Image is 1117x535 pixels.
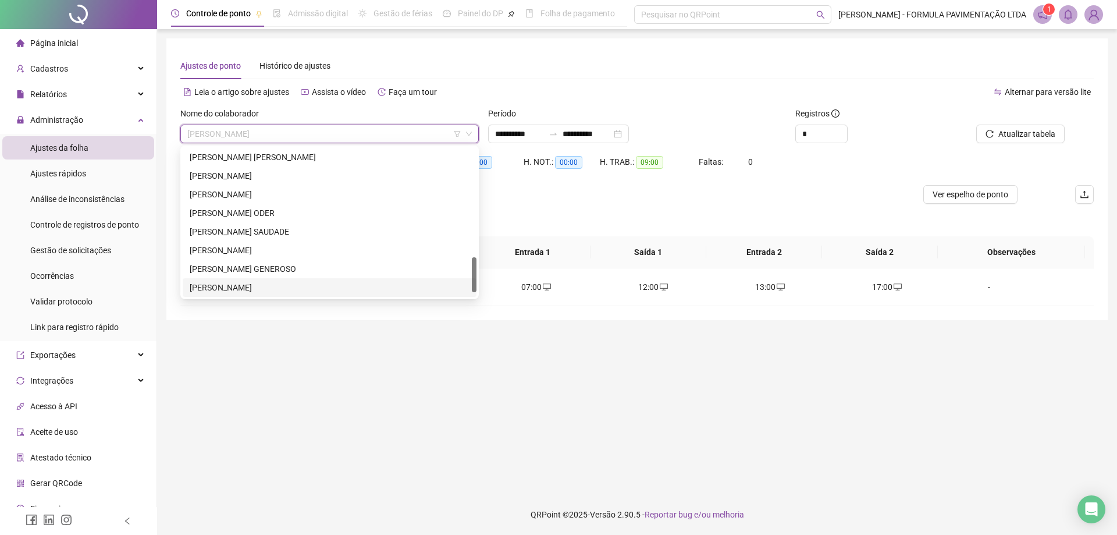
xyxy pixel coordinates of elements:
span: Faltas: [699,157,725,166]
span: Ver espelho de ponto [933,188,1008,201]
footer: QRPoint © 2025 - 2.90.5 - [157,494,1117,535]
span: clock-circle [171,9,179,17]
span: desktop [659,283,668,291]
span: upload [1080,190,1089,199]
div: H. NOT.: [524,155,600,169]
span: Versão [590,510,616,519]
span: desktop [542,283,551,291]
span: Gestão de solicitações [30,246,111,255]
span: Alternar para versão lite [1005,87,1091,97]
span: Cadastros [30,64,68,73]
div: [PERSON_NAME] GENEROSO [190,263,469,275]
span: swap-right [549,129,558,139]
span: Controle de registros de ponto [30,220,139,229]
span: sun [358,9,367,17]
div: [PERSON_NAME] [190,281,469,294]
span: home [16,39,24,47]
span: 0 [748,157,753,166]
span: dollar [16,505,24,513]
span: youtube [301,88,309,96]
span: Aceite de uso [30,427,78,437]
span: book [525,9,533,17]
span: swap [994,88,1002,96]
div: - [955,281,1023,293]
span: pushpin [508,10,515,17]
span: export [16,351,24,359]
span: Ajustes de ponto [180,61,241,70]
span: 00:00 [555,156,582,169]
span: Página inicial [30,38,78,48]
div: [PERSON_NAME] [190,244,469,257]
div: PAULO YAGO DIAS ODER [183,204,476,222]
span: search [816,10,825,19]
span: left [123,517,131,525]
span: Observações [947,246,1076,258]
span: desktop [776,283,785,291]
span: Exportações [30,350,76,360]
span: Atualizar tabela [998,127,1055,140]
span: dashboard [443,9,451,17]
span: Leia o artigo sobre ajustes [194,87,289,97]
span: lock [16,116,24,124]
div: SANDRO SANTOS DA COSTA [183,278,476,297]
label: Período [488,107,524,120]
div: [PERSON_NAME] [PERSON_NAME] [190,151,469,164]
div: [PERSON_NAME] [190,169,469,182]
div: MIQUEIAS MARTINS ARECO VALDEZ [183,148,476,166]
span: Folha de pagamento [540,9,615,18]
label: Nome do colaborador [180,107,266,120]
div: 17:00 [838,281,936,293]
span: [PERSON_NAME] - FORMULA PAVIMENTAÇÃO LTDA [838,8,1026,21]
div: PAULO SERGIO GOMES ESPINOSA [183,185,476,204]
span: audit [16,428,24,436]
div: NELSON WINSKI NUNES [183,166,476,185]
img: 84187 [1085,6,1102,23]
span: linkedin [43,514,55,526]
div: RAFAEL RODRIGUES SAUDADE [183,222,476,241]
span: 09:00 [636,156,663,169]
th: Observações [938,236,1085,268]
span: qrcode [16,479,24,487]
div: Open Intercom Messenger [1077,495,1105,523]
span: Faça um tour [389,87,437,97]
span: Reportar bug e/ou melhoria [645,510,744,519]
span: reload [986,130,994,138]
span: Gestão de férias [373,9,432,18]
div: 07:00 [487,281,585,293]
span: Ajustes rápidos [30,169,86,178]
span: to [549,129,558,139]
span: Painel do DP [458,9,503,18]
span: Controle de ponto [186,9,251,18]
span: bell [1063,9,1073,20]
span: Financeiro [30,504,68,513]
div: [PERSON_NAME] [190,188,469,201]
span: desktop [892,283,902,291]
span: down [465,130,472,137]
span: Link para registro rápido [30,323,119,332]
span: 1 [1047,5,1051,13]
span: Ajustes da folha [30,143,88,153]
span: file-done [273,9,281,17]
th: Saída 2 [822,236,938,268]
span: Registros [795,107,839,120]
span: sync [16,377,24,385]
span: Validar protocolo [30,297,93,306]
span: Acesso à API [30,402,77,411]
div: [PERSON_NAME] SAUDADE [190,225,469,238]
span: Assista o vídeo [312,87,366,97]
span: Análise de inconsistências [30,194,124,204]
span: Ocorrências [30,271,74,281]
span: Atestado técnico [30,453,91,462]
button: Atualizar tabela [976,125,1065,143]
span: Administração [30,115,83,125]
span: solution [16,453,24,462]
span: user-add [16,65,24,73]
th: Entrada 2 [706,236,822,268]
div: [PERSON_NAME] ODER [190,207,469,219]
div: RAIMUNDO NONATO DOS SANTOS [183,241,476,260]
span: filter [454,130,461,137]
span: Gerar QRCode [30,479,82,488]
span: Relatórios [30,90,67,99]
span: facebook [26,514,37,526]
th: Entrada 1 [475,236,590,268]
